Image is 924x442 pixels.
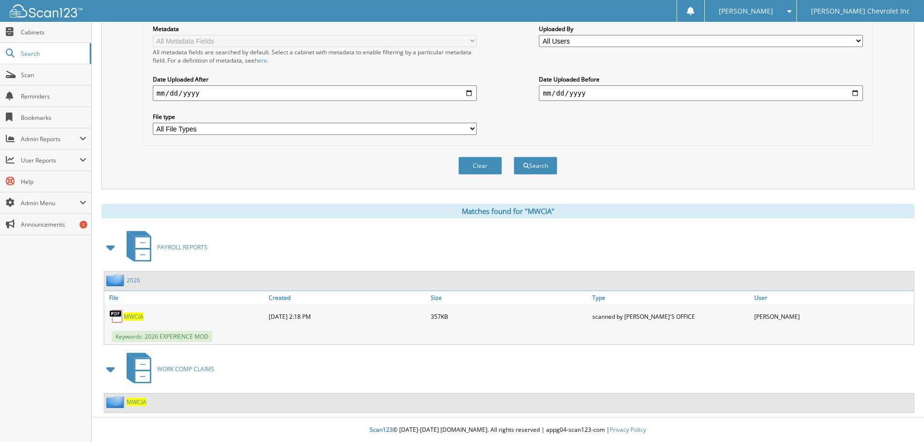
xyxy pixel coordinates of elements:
a: MWCIA [127,398,146,406]
img: folder2.png [106,396,127,408]
div: [DATE] 2:18 PM [266,307,428,326]
div: All metadata fields are searched by default. Select a cabinet with metadata to enable filtering b... [153,48,477,65]
span: PAYROLL REPORTS [157,243,208,251]
div: 357KB [428,307,590,326]
a: PAYROLL REPORTS [121,228,208,266]
span: Cabinets [21,28,86,36]
input: start [153,85,477,101]
span: Announcements [21,220,86,229]
a: Created [266,291,428,304]
button: Search [514,157,557,175]
iframe: Chat Widget [875,395,924,442]
label: Date Uploaded Before [539,75,863,83]
div: 1 [80,221,87,229]
span: Help [21,178,86,186]
img: folder2.png [106,274,127,286]
span: Scan123 [370,426,393,434]
a: User [752,291,914,304]
div: © [DATE]-[DATE] [DOMAIN_NAME]. All rights reserved | appg04-scan123-com | [92,418,924,442]
span: User Reports [21,156,80,164]
span: Keywords: 2026 EXPERIENCE MOD [112,331,212,342]
div: Matches found for "MWCIA" [101,204,914,218]
span: Admin Menu [21,199,80,207]
span: [PERSON_NAME] Chevrolet Inc [811,8,910,14]
span: Admin Reports [21,135,80,143]
a: Type [590,291,752,304]
div: scanned by [PERSON_NAME]'S OFFICE [590,307,752,326]
a: MWCIA [124,312,144,321]
img: scan123-logo-white.svg [10,4,82,17]
span: Reminders [21,92,86,100]
a: Size [428,291,590,304]
label: Date Uploaded After [153,75,477,83]
div: [PERSON_NAME] [752,307,914,326]
a: 2026 [127,276,140,284]
a: Privacy Policy [610,426,646,434]
span: Bookmarks [21,114,86,122]
label: Metadata [153,25,477,33]
label: Uploaded By [539,25,863,33]
span: Scan [21,71,86,79]
span: WORK COMP CLAIMS [157,365,214,373]
img: PDF.png [109,309,124,324]
span: [PERSON_NAME] [719,8,773,14]
a: here [255,56,267,65]
span: Search [21,49,85,58]
a: WORK COMP CLAIMS [121,350,214,388]
a: File [104,291,266,304]
label: File type [153,113,477,121]
button: Clear [458,157,502,175]
input: end [539,85,863,101]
